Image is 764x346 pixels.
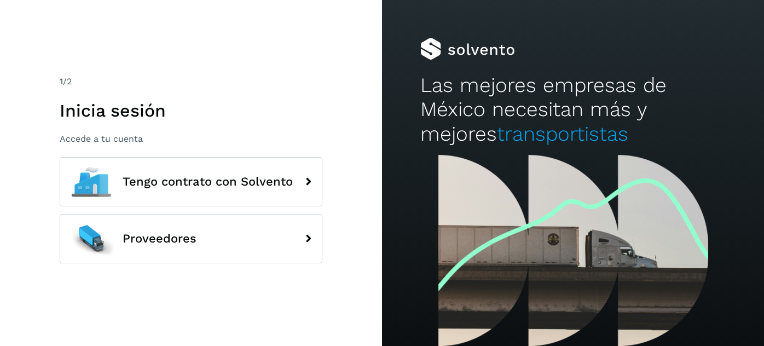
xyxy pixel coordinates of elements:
[497,122,628,146] span: transportistas
[60,157,322,206] button: Tengo contrato con Solvento
[60,214,322,263] button: Proveedores
[123,175,293,188] span: Tengo contrato con Solvento
[420,73,726,146] h2: Las mejores empresas de México necesitan más y mejores
[60,75,322,88] div: /2
[60,76,63,86] span: 1
[60,100,322,121] h1: Inicia sesión
[60,134,322,144] p: Accede a tu cuenta
[123,232,196,245] span: Proveedores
